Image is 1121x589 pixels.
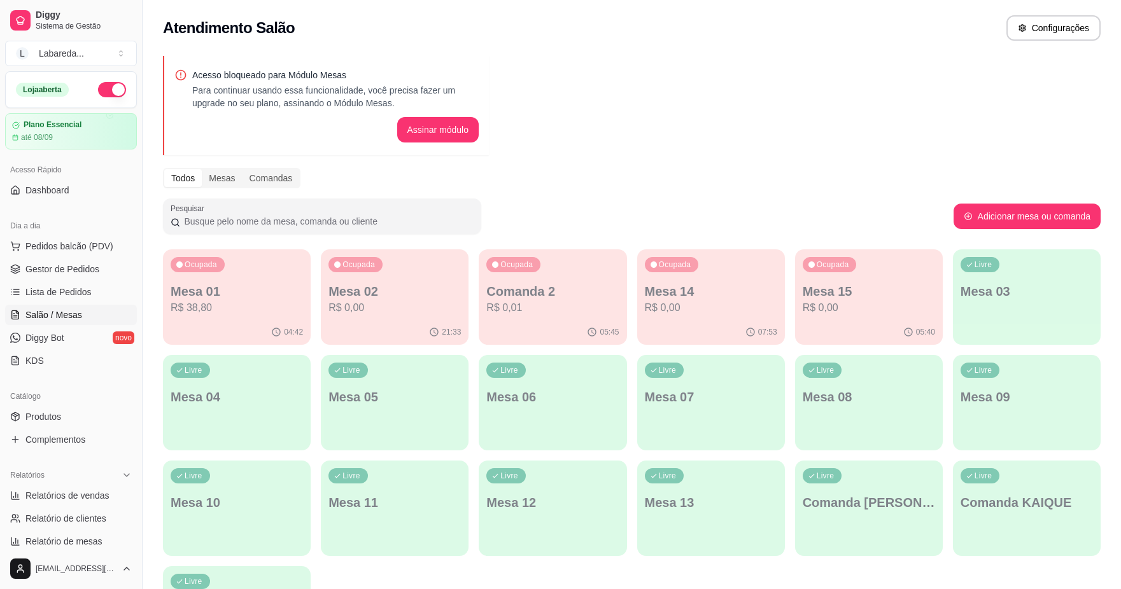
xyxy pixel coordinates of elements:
[25,410,61,423] span: Produtos
[185,576,202,586] p: Livre
[321,355,469,450] button: LivreMesa 05
[5,429,137,450] a: Complementos
[5,5,137,36] a: DiggySistema de Gestão
[817,365,835,375] p: Livre
[5,259,137,279] a: Gestor de Pedidos
[817,260,849,270] p: Ocupada
[817,471,835,481] p: Livre
[5,553,137,584] button: [EMAIL_ADDRESS][DOMAIN_NAME]
[163,355,311,450] button: LivreMesa 04
[202,169,242,187] div: Mesas
[803,282,935,300] p: Mesa 15
[397,117,479,142] button: Assinar módulo
[163,461,311,556] button: LivreMesa 10
[758,327,777,337] p: 07:53
[5,350,137,371] a: KDS
[442,327,461,337] p: 21:33
[500,365,518,375] p: Livre
[342,471,360,481] p: Livre
[5,216,137,236] div: Dia a dia
[25,240,113,253] span: Pedidos balcão (PDV)
[5,406,137,427] a: Produtos
[659,260,691,270] p: Ocupada
[5,508,137,529] a: Relatório de clientes
[961,388,1093,406] p: Mesa 09
[163,18,295,38] h2: Atendimento Salão
[600,327,619,337] p: 05:45
[25,308,82,321] span: Salão / Mesas
[21,132,53,142] article: até 08/09
[500,471,518,481] p: Livre
[328,282,461,300] p: Mesa 02
[975,365,992,375] p: Livre
[5,328,137,348] a: Diggy Botnovo
[486,494,619,511] p: Mesa 12
[25,331,64,344] span: Diggy Bot
[953,461,1101,556] button: LivreComanda KAIQUE
[180,215,474,228] input: Pesquisar
[659,365,677,375] p: Livre
[10,470,45,480] span: Relatórios
[637,249,785,345] button: OcupadaMesa 14R$ 0,0007:53
[185,365,202,375] p: Livre
[5,160,137,180] div: Acesso Rápido
[916,327,935,337] p: 05:40
[24,120,81,130] article: Plano Essencial
[25,354,44,367] span: KDS
[486,300,619,315] p: R$ 0,01
[171,203,209,214] label: Pesquisar
[954,204,1101,229] button: Adicionar mesa ou comanda
[5,485,137,506] a: Relatórios de vendas
[645,300,777,315] p: R$ 0,00
[637,461,785,556] button: LivreMesa 13
[185,471,202,481] p: Livre
[328,388,461,406] p: Mesa 05
[659,471,677,481] p: Livre
[192,69,479,81] p: Acesso bloqueado para Módulo Mesas
[803,388,935,406] p: Mesa 08
[803,494,935,511] p: Comanda [PERSON_NAME]
[5,113,137,149] a: Plano Essencialaté 08/09
[5,386,137,406] div: Catálogo
[953,355,1101,450] button: LivreMesa 09
[5,236,137,256] button: Pedidos balcão (PDV)
[486,282,619,300] p: Comanda 2
[961,494,1093,511] p: Comanda KAIQUE
[25,433,85,446] span: Complementos
[479,355,626,450] button: LivreMesa 06
[975,260,992,270] p: Livre
[5,41,137,66] button: Select a team
[25,184,69,197] span: Dashboard
[171,282,303,300] p: Mesa 01
[795,249,943,345] button: OcupadaMesa 15R$ 0,0005:40
[192,84,479,109] p: Para continuar usando essa funcionalidade, você precisa fazer um upgrade no seu plano, assinando ...
[321,249,469,345] button: OcupadaMesa 02R$ 0,0021:33
[500,260,533,270] p: Ocupada
[36,21,132,31] span: Sistema de Gestão
[171,388,303,406] p: Mesa 04
[36,564,116,574] span: [EMAIL_ADDRESS][DOMAIN_NAME]
[171,300,303,315] p: R$ 38,80
[795,355,943,450] button: LivreMesa 08
[5,180,137,200] a: Dashboard
[5,305,137,325] a: Salão / Mesas
[486,388,619,406] p: Mesa 06
[25,489,109,502] span: Relatórios de vendas
[25,535,102,548] span: Relatório de mesas
[5,531,137,551] a: Relatório de mesas
[25,512,106,525] span: Relatório de clientes
[284,327,303,337] p: 04:42
[328,494,461,511] p: Mesa 11
[795,461,943,556] button: LivreComanda [PERSON_NAME]
[39,47,84,60] div: Labareda ...
[645,494,777,511] p: Mesa 13
[342,365,360,375] p: Livre
[163,249,311,345] button: OcupadaMesa 01R$ 38,8004:42
[342,260,375,270] p: Ocupada
[975,471,992,481] p: Livre
[25,286,92,298] span: Lista de Pedidos
[645,388,777,406] p: Mesa 07
[961,282,1093,300] p: Mesa 03
[328,300,461,315] p: R$ 0,00
[1006,15,1101,41] button: Configurações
